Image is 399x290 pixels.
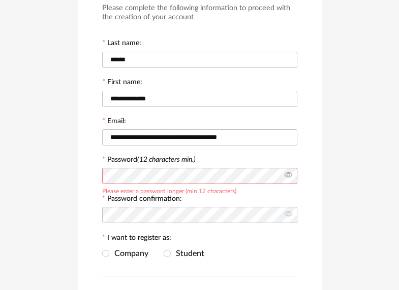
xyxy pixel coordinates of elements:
label: Password [107,156,196,163]
span: Student [171,249,204,258]
label: First name: [102,79,142,88]
div: Please enter a password longer (min 12 characters) [102,186,236,194]
label: Password confirmation: [102,195,182,204]
h3: Please complete the following information to proceed with the creation of your account [102,4,297,22]
label: I want to register as: [102,234,171,243]
i: (12 characters min.) [137,156,196,163]
span: Company [109,249,148,258]
label: Last name: [102,40,141,49]
label: Email: [102,118,126,127]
